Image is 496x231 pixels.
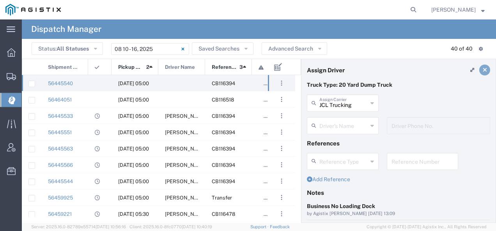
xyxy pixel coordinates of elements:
span: Benjamin Silva [165,129,207,135]
button: ... [276,143,287,154]
a: 56445566 [48,162,73,168]
span: Copyright © [DATE]-[DATE] Agistix Inc., All Rights Reserved [367,224,487,230]
span: Driver Name [165,59,195,75]
a: 56445551 [48,129,72,135]
div: 40 of 40 [451,45,473,53]
span: . . . [281,128,282,137]
span: 08/12/2025, 05:00 [118,129,149,135]
h4: References [307,140,490,147]
a: 56445544 [48,178,73,184]
button: Advanced Search [262,42,327,55]
h4: Assign Driver [307,66,345,73]
button: ... [276,110,287,121]
a: 56464051 [48,97,72,103]
p: Truck Type: 20 Yard Dump Truck [307,81,490,89]
span: . . . [281,209,282,219]
span: 2 [146,59,149,75]
a: 56445540 [48,80,73,86]
a: 56445533 [48,113,73,119]
button: Saved Searches [192,42,253,55]
span: CB116478 [212,211,235,217]
span: [DATE] 10:56:16 [96,224,126,229]
span: Server: 2025.16.0-82789e55714 [31,224,126,229]
button: ... [276,159,287,170]
span: Jessica Carr [431,5,476,14]
span: Walter Zavala [165,113,207,119]
span: Brandon Zambrano [165,178,207,184]
span: Balraj Virk [165,211,207,217]
a: Support [250,224,270,229]
button: [PERSON_NAME] [431,5,485,14]
span: . . . [281,193,282,202]
span: . . . [281,144,282,153]
span: CB116394 [212,178,235,184]
div: by Agistix [PERSON_NAME] [DATE] 13:09 [307,210,490,217]
span: Luis Ayala [165,162,207,168]
button: ... [276,127,287,138]
span: 08/12/2025, 05:00 [118,146,149,152]
h4: Dispatch Manager [31,19,101,39]
span: 08/12/2025, 05:00 [118,162,149,168]
span: . . . [281,79,282,88]
span: 08/12/2025, 05:00 [118,80,149,86]
span: 08/12/2025, 05:00 [118,178,149,184]
span: CB116394 [212,162,235,168]
span: CB116394 [212,129,235,135]
button: ... [276,94,287,105]
span: Oscar Cisneros [165,195,207,201]
a: 56459221 [48,211,72,217]
button: ... [276,192,287,203]
a: Feedback [270,224,290,229]
span: 08/12/2025, 05:30 [118,211,149,217]
span: . . . [281,111,282,121]
span: All Statuses [57,45,89,52]
button: ... [276,208,287,219]
span: CB116394 [212,80,235,86]
span: CB116518 [212,97,234,103]
h4: Notes [307,189,490,196]
span: Pickup Date and Time [118,59,143,75]
div: Business No Loading Dock [307,202,490,210]
button: ... [276,78,287,89]
span: Juan Ayala [165,146,207,152]
button: ... [276,176,287,187]
span: [DATE] 10:40:19 [182,224,212,229]
img: logo [5,4,61,16]
span: . . . [281,177,282,186]
a: 56445563 [48,146,73,152]
span: 08/12/2025, 05:00 [118,97,149,103]
span: Transfer [212,195,232,201]
span: 08/12/2025, 05:00 [118,113,149,119]
a: Add Reference [307,176,350,182]
span: 08/12/2025, 05:00 [118,195,149,201]
button: Status:All Statuses [32,42,103,55]
span: CB116394 [212,146,235,152]
span: Client: 2025.16.0-8fc0770 [129,224,212,229]
a: 56459925 [48,195,73,201]
span: . . . [281,160,282,170]
span: 3 [239,59,243,75]
span: Reference [212,59,237,75]
span: CB116394 [212,113,235,119]
span: Shipment No. [48,59,80,75]
span: . . . [281,95,282,104]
